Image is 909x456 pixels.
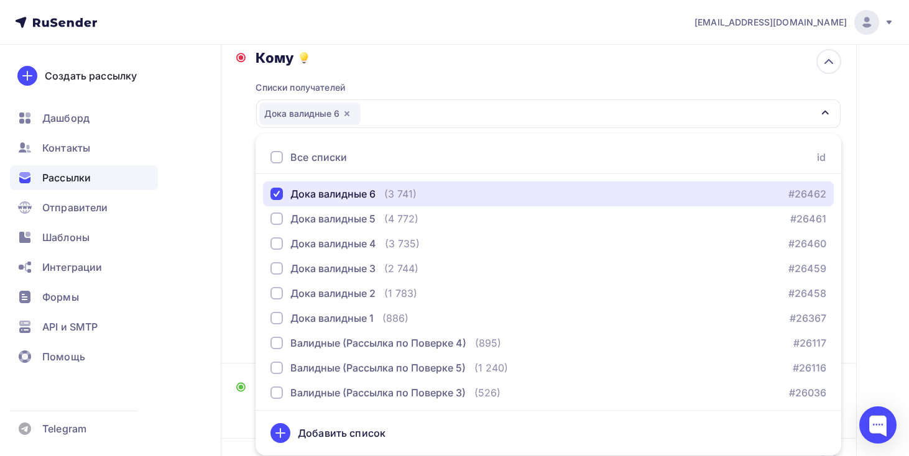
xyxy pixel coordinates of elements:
div: (4 772) [384,211,418,226]
a: #26462 [788,186,826,201]
div: Списки получателей [256,81,345,94]
a: Контакты [10,135,158,160]
span: Отправители [42,200,108,215]
div: Дока валидные 4 [290,236,376,251]
div: (886) [382,311,408,326]
div: Дока валидные 2 [290,286,376,301]
div: Создать рассылку [45,68,137,83]
div: Дока валидные 1 [290,311,374,326]
div: (3 735) [385,236,420,251]
a: #26460 [788,236,826,251]
a: #26367 [790,311,826,326]
span: Рассылки [42,170,91,185]
span: Контакты [42,140,90,155]
div: (3 741) [384,186,417,201]
span: Telegram [42,421,86,436]
a: [EMAIL_ADDRESS][DOMAIN_NAME] [694,10,894,35]
div: Валидные (Рассылка по Поверке 5) [290,360,466,375]
button: Дока валидные 6 [256,99,841,129]
div: (526) [474,385,501,400]
a: Формы [10,285,158,309]
a: Шаблоны [10,225,158,250]
div: Все списки [290,150,347,165]
div: Дока валидные 6 [259,103,361,125]
div: (895) [475,335,501,350]
div: (1 783) [384,286,417,301]
div: (1 240) [474,360,508,375]
a: #26117 [793,335,826,350]
div: id [818,150,826,165]
span: Интеграции [42,260,102,275]
div: Кому [256,49,841,66]
span: API и SMTP [42,319,98,334]
ul: Дока валидные 6 [256,134,841,455]
div: Дока валидные 6 [290,186,376,201]
div: Валидные (Рассылка по Поверке 4) [290,335,466,350]
a: #26459 [788,261,826,276]
span: Дашборд [42,111,90,125]
a: #26116 [793,360,826,375]
div: (2 744) [384,261,418,276]
span: Шаблоны [42,230,90,245]
a: Рассылки [10,165,158,190]
a: Отправители [10,195,158,220]
div: Дока валидные 5 [290,211,376,226]
span: Помощь [42,349,85,364]
a: #26036 [789,385,826,400]
div: Валидные (Рассылка по Поверке 3) [290,385,466,400]
a: #26461 [790,211,826,226]
div: Дока валидные 3 [290,261,376,276]
span: [EMAIL_ADDRESS][DOMAIN_NAME] [694,16,847,29]
a: Дашборд [10,106,158,130]
a: #26458 [788,286,826,301]
span: Формы [42,290,79,304]
div: Добавить список [298,426,385,440]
